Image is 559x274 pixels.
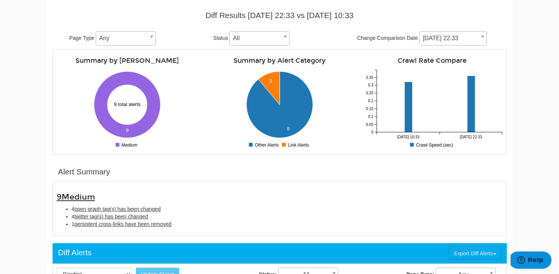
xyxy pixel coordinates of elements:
[230,33,289,44] span: All
[366,123,374,127] tspan: 0.05
[368,83,373,87] tspan: 0.3
[96,33,155,44] span: Any
[449,247,501,260] button: Export Diff Alerts
[74,206,161,212] span: open graph tag(s) has been changed
[57,192,95,202] span: 9
[371,130,373,134] tspan: 0
[114,101,141,107] text: 9 total alerts
[362,57,503,64] h4: Crawl Rate Compare
[96,31,156,45] span: Any
[460,135,482,139] tspan: [DATE] 22:33
[420,33,487,44] span: 09/04/2025 22:33
[72,220,503,228] li: 1
[368,99,373,103] tspan: 0.2
[74,221,171,227] span: persistent cross-links have been removed
[397,135,419,139] tspan: [DATE] 10:33
[366,91,374,95] tspan: 0.25
[357,35,418,41] span: Change Comparison Date
[72,205,503,213] li: 4
[419,31,487,45] span: 09/04/2025 22:33
[57,57,198,64] h4: Summary by [PERSON_NAME]
[74,213,148,220] span: twitter tag(s) has been changed
[209,57,350,64] h4: Summary by Alert Category
[58,166,110,177] div: Alert Summary
[366,76,374,80] tspan: 0.35
[62,192,95,202] span: Medium
[368,115,373,119] tspan: 0.1
[366,107,374,111] tspan: 0.15
[58,247,92,258] div: Diff Alerts
[213,35,228,41] span: Status
[72,213,503,220] li: 4
[511,251,551,270] iframe: Opens a widget where you can find more information
[69,35,95,41] span: Page Type
[229,31,289,45] span: All
[58,10,501,21] div: Diff Results [DATE] 22:33 vs [DATE] 10:33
